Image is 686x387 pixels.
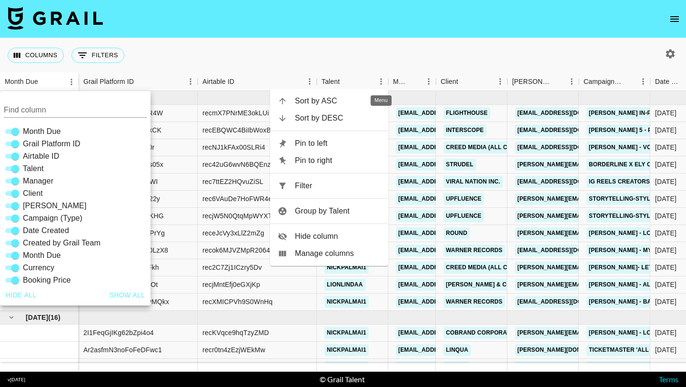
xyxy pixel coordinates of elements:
[202,72,234,91] div: Airtable ID
[202,125,271,135] div: recEBQWC4BiIbWoxB
[515,327,670,339] a: [PERSON_NAME][EMAIL_ADDRESS][DOMAIN_NAME]
[8,48,64,63] button: Select columns
[374,74,388,89] button: Menu
[655,345,676,355] div: 6/15/2025
[507,72,579,91] div: Booker
[371,95,392,106] div: Menu
[444,227,470,239] a: Round
[579,72,650,91] div: Campaign (Type)
[324,296,369,308] a: nickpalmai1
[586,142,667,153] a: [PERSON_NAME] - Voices
[5,72,38,91] div: Month Due
[320,375,365,384] div: © Grail Talent
[655,177,676,186] div: 5/28/2025
[655,263,676,272] div: 5/22/2025
[493,74,507,89] button: Menu
[396,244,503,256] a: [EMAIL_ADDRESS][DOMAIN_NAME]
[4,102,147,118] input: Column title
[5,311,18,324] button: hide children
[23,225,69,236] span: Date Created
[441,72,458,91] div: Client
[659,375,678,384] a: Terms
[444,361,470,373] a: Round
[2,286,40,304] button: Hide all
[48,313,61,322] span: ( 16 )
[396,176,503,188] a: [EMAIL_ADDRESS][DOMAIN_NAME]
[665,10,684,29] button: open drawer
[8,377,25,383] div: v [DATE]
[655,297,676,306] div: 5/8/2025
[586,344,660,356] a: Ticketmaster 'All In'
[655,280,676,289] div: 5/22/2025
[295,155,381,166] span: Pin to right
[444,296,505,308] a: Warner Records
[396,159,503,171] a: [EMAIL_ADDRESS][DOMAIN_NAME]
[515,107,622,119] a: [EMAIL_ADDRESS][DOMAIN_NAME]
[515,176,622,188] a: [EMAIL_ADDRESS][DOMAIN_NAME]
[83,345,162,355] div: Ar2asfmN3noFoFeDFwc1
[444,159,476,171] a: Strudel
[106,286,149,304] button: Show all
[393,72,408,91] div: Manager
[586,176,686,188] a: IG Reels Creators Program:
[551,75,565,88] button: Sort
[340,75,353,88] button: Sort
[202,245,270,255] div: recok6MJVZMpR2064
[515,244,622,256] a: [EMAIL_ADDRESS][DOMAIN_NAME]
[295,180,381,192] span: Filter
[444,107,490,119] a: Flighthouse
[623,75,636,88] button: Sort
[8,7,103,30] img: Grail Talent
[23,237,101,249] span: Created by Grail Team
[322,72,340,91] div: Talent
[396,262,503,274] a: [EMAIL_ADDRESS][DOMAIN_NAME]
[512,72,551,91] div: [PERSON_NAME]
[444,142,543,153] a: Creed Media (All Campaigns)
[198,72,317,91] div: Airtable ID
[202,280,260,289] div: recjMntEfj0eGXjKp
[38,75,51,89] button: Sort
[396,193,503,205] a: [EMAIL_ADDRESS][DOMAIN_NAME]
[655,108,676,118] div: 3/28/2025
[23,138,81,150] span: Grail Platform ID
[303,74,317,89] button: Menu
[515,124,622,136] a: [EMAIL_ADDRESS][DOMAIN_NAME]
[202,143,265,152] div: recNJ1kFAx00SLRi4
[388,72,436,91] div: Manager
[23,126,61,137] span: Month Due
[655,245,676,255] div: 5/2/2025
[71,48,124,63] button: Show filters
[83,362,161,372] div: QvVFm6CKBR3jJfezTEsl
[83,328,154,337] div: 2I1FeqGjIKg62bZpi4o4
[202,108,269,118] div: recmX7PNrME3okLUi
[515,227,670,239] a: [PERSON_NAME][EMAIL_ADDRESS][DOMAIN_NAME]
[202,177,263,186] div: rec7ttEZ2HQvuZiSL
[324,327,369,339] a: nickpalmai1
[202,328,269,337] div: recKVqce9hqTzyZMD
[586,124,683,136] a: [PERSON_NAME] 5 - Priceless
[422,74,436,89] button: Menu
[23,262,54,274] span: Currency
[655,211,676,221] div: 5/29/2025
[655,194,676,204] div: 5/29/2025
[444,344,471,356] a: Linqua
[202,160,271,169] div: rec42uG6wvN6BQEnz
[655,72,682,91] div: Date Created
[23,188,43,199] span: Client
[444,176,503,188] a: Viral Nation Inc.
[317,72,388,91] div: Talent
[202,297,272,306] div: recXMICPVh9S0WnHq
[444,262,543,274] a: Creed Media (All Campaigns)
[396,210,503,222] a: [EMAIL_ADDRESS][DOMAIN_NAME]
[396,344,503,356] a: [EMAIL_ADDRESS][DOMAIN_NAME]
[515,262,670,274] a: [PERSON_NAME][EMAIL_ADDRESS][DOMAIN_NAME]
[515,210,670,222] a: [PERSON_NAME][EMAIL_ADDRESS][DOMAIN_NAME]
[83,72,134,91] div: Grail Platform ID
[444,244,505,256] a: Warner Records
[655,160,676,169] div: 5/28/2025
[324,279,365,291] a: lionlindaa
[408,75,422,88] button: Sort
[270,89,388,266] ul: Menu
[23,163,44,174] span: Talent
[324,344,369,356] a: nickpalmai1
